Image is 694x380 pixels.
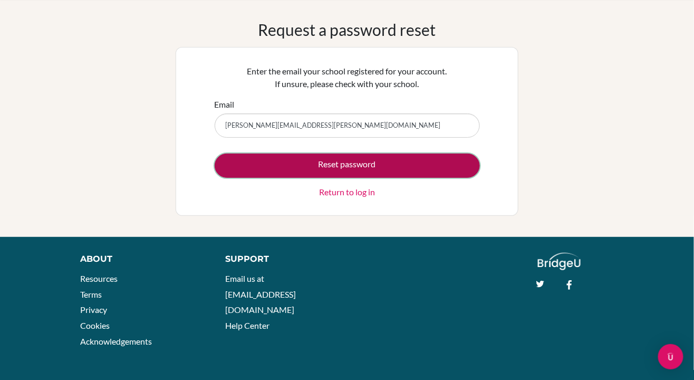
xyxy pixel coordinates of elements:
div: Open Intercom Messenger [658,344,683,369]
a: Cookies [80,320,110,330]
a: Return to log in [319,186,375,198]
h1: Request a password reset [258,20,436,39]
a: Acknowledgements [80,336,152,346]
a: Email us at [EMAIL_ADDRESS][DOMAIN_NAME] [226,273,296,315]
div: About [80,253,201,265]
a: Resources [80,273,118,283]
img: logo_white@2x-f4f0deed5e89b7ecb1c2cc34c3e3d731f90f0f143d5ea2071677605dd97b5244.png [538,253,581,270]
button: Reset password [215,154,480,178]
label: Email [215,98,235,111]
div: Support [226,253,337,265]
a: Privacy [80,305,107,315]
p: Enter the email your school registered for your account. If unsure, please check with your school. [215,65,480,90]
a: Terms [80,289,102,299]
a: Help Center [226,320,270,330]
